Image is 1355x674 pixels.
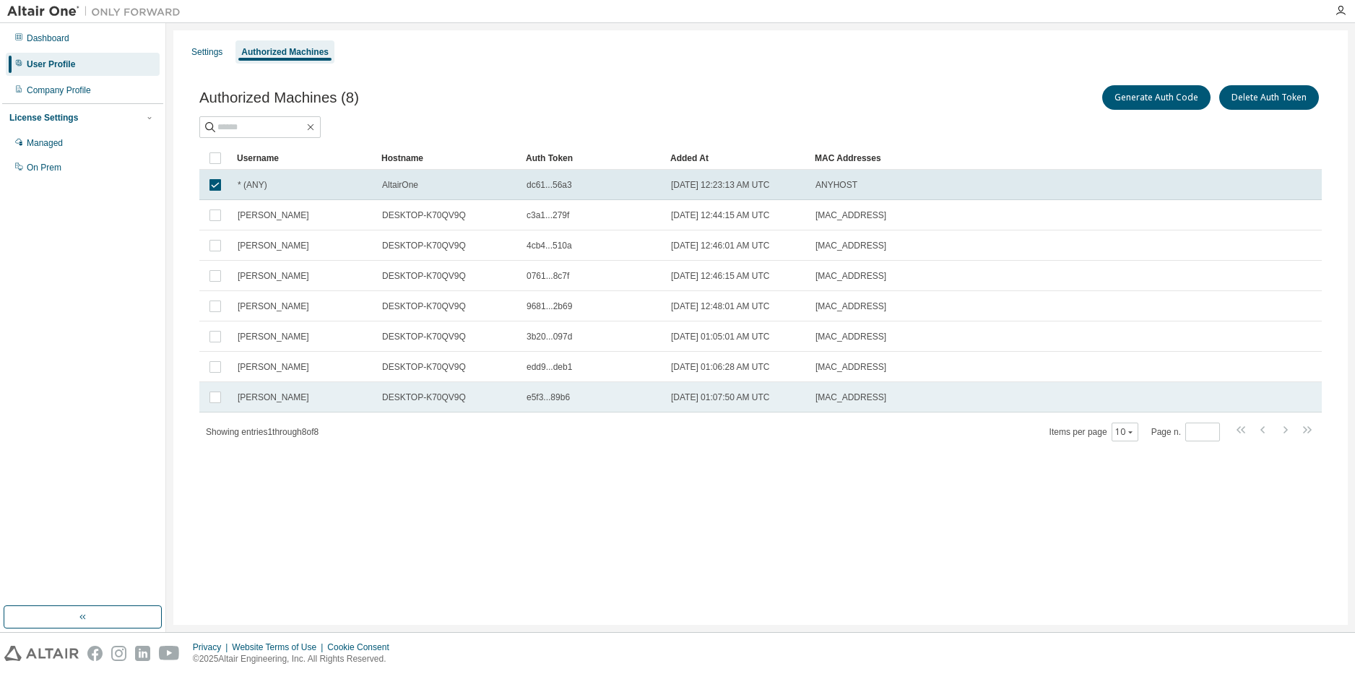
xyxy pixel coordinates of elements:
span: [DATE] 12:23:13 AM UTC [671,179,770,191]
span: [MAC_ADDRESS] [815,270,886,282]
img: Altair One [7,4,188,19]
span: [PERSON_NAME] [238,301,309,312]
div: Authorized Machines [241,46,329,58]
p: © 2025 Altair Engineering, Inc. All Rights Reserved. [193,653,398,665]
div: Added At [670,147,803,170]
span: [MAC_ADDRESS] [815,240,886,251]
span: [MAC_ADDRESS] [815,392,886,403]
span: [DATE] 12:44:15 AM UTC [671,209,770,221]
div: MAC Addresses [815,147,1170,170]
span: DESKTOP-K70QV9Q [382,270,466,282]
span: [MAC_ADDRESS] [815,209,886,221]
span: edd9...deb1 [527,361,572,373]
button: Delete Auth Token [1219,85,1319,110]
div: Managed [27,137,63,149]
span: dc61...56a3 [527,179,572,191]
span: [DATE] 12:46:15 AM UTC [671,270,770,282]
div: Cookie Consent [327,641,397,653]
span: [DATE] 01:06:28 AM UTC [671,361,770,373]
span: DESKTOP-K70QV9Q [382,331,466,342]
span: AltairOne [382,179,418,191]
span: ANYHOST [815,179,857,191]
span: Page n. [1151,423,1220,441]
span: Items per page [1049,423,1138,441]
div: Hostname [381,147,514,170]
span: [DATE] 01:07:50 AM UTC [671,392,770,403]
div: Website Terms of Use [232,641,327,653]
span: [DATE] 12:46:01 AM UTC [671,240,770,251]
span: 4cb4...510a [527,240,572,251]
span: [DATE] 01:05:01 AM UTC [671,331,770,342]
span: [PERSON_NAME] [238,240,309,251]
span: 0761...8c7f [527,270,569,282]
div: Dashboard [27,33,69,44]
div: Auth Token [526,147,659,170]
div: Settings [191,46,222,58]
span: [PERSON_NAME] [238,209,309,221]
span: [DATE] 12:48:01 AM UTC [671,301,770,312]
img: facebook.svg [87,646,103,661]
button: Generate Auth Code [1102,85,1211,110]
span: DESKTOP-K70QV9Q [382,209,466,221]
span: [MAC_ADDRESS] [815,361,886,373]
span: [PERSON_NAME] [238,270,309,282]
div: License Settings [9,112,78,124]
div: Username [237,147,370,170]
img: youtube.svg [159,646,180,661]
div: User Profile [27,59,75,70]
div: On Prem [27,162,61,173]
span: [PERSON_NAME] [238,392,309,403]
span: [PERSON_NAME] [238,361,309,373]
span: [MAC_ADDRESS] [815,331,886,342]
span: DESKTOP-K70QV9Q [382,392,466,403]
span: DESKTOP-K70QV9Q [382,361,466,373]
span: Showing entries 1 through 8 of 8 [206,427,319,437]
span: [MAC_ADDRESS] [815,301,886,312]
div: Privacy [193,641,232,653]
div: Company Profile [27,85,91,96]
span: Authorized Machines (8) [199,90,359,106]
span: [PERSON_NAME] [238,331,309,342]
span: DESKTOP-K70QV9Q [382,301,466,312]
span: 9681...2b69 [527,301,572,312]
span: DESKTOP-K70QV9Q [382,240,466,251]
img: linkedin.svg [135,646,150,661]
span: e5f3...89b6 [527,392,570,403]
span: 3b20...097d [527,331,572,342]
img: altair_logo.svg [4,646,79,661]
span: c3a1...279f [527,209,569,221]
img: instagram.svg [111,646,126,661]
button: 10 [1115,426,1135,438]
span: * (ANY) [238,179,267,191]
